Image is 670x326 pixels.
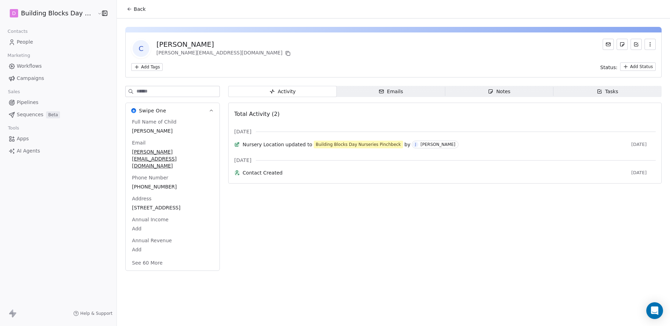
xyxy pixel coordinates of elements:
div: J [415,142,416,147]
span: Sales [5,87,23,97]
span: by [404,141,410,148]
span: Sequences [17,111,43,118]
span: Total Activity (2) [234,111,280,117]
a: Pipelines [6,97,111,108]
a: SequencesBeta [6,109,111,120]
span: Help & Support [80,311,112,316]
div: [PERSON_NAME] [156,39,292,49]
span: Swipe One [139,107,166,114]
div: Open Intercom Messenger [646,302,663,319]
span: Phone Number [131,174,170,181]
button: Add Tags [131,63,163,71]
span: Building Blocks Day Nurseries [21,9,96,18]
div: Notes [488,88,510,95]
a: Help & Support [73,311,112,316]
span: C [133,40,149,57]
a: Workflows [6,60,111,72]
button: See 60 More [128,257,167,269]
span: People [17,38,33,46]
span: Beta [46,111,60,118]
span: Annual Income [131,216,170,223]
div: [PERSON_NAME] [420,142,455,147]
span: Address [131,195,153,202]
img: Swipe One [131,108,136,113]
span: Pipelines [17,99,38,106]
span: [DATE] [631,170,656,176]
span: Annual Revenue [131,237,173,244]
a: Campaigns [6,73,111,84]
button: Add Status [620,62,656,71]
span: updated to [285,141,312,148]
a: People [6,36,111,48]
span: [PERSON_NAME] [132,127,213,134]
span: Workflows [17,62,42,70]
button: Swipe OneSwipe One [126,103,219,118]
span: Full Name of Child [131,118,178,125]
a: Apps [6,133,111,145]
span: [PERSON_NAME][EMAIL_ADDRESS][DOMAIN_NAME] [132,148,213,169]
span: D [12,10,16,17]
div: Emails [379,88,403,95]
span: [STREET_ADDRESS] [132,204,213,211]
span: Email [131,139,147,146]
div: Swipe OneSwipe One [126,118,219,271]
div: Building Blocks Day Nurseries Pinchbeck [316,141,401,148]
span: [PHONE_NUMBER] [132,183,213,190]
div: [PERSON_NAME][EMAIL_ADDRESS][DOMAIN_NAME] [156,49,292,58]
button: Back [122,3,150,15]
span: Marketing [5,50,33,61]
a: AI Agents [6,145,111,157]
span: Campaigns [17,75,44,82]
span: [DATE] [631,142,656,147]
button: DBuilding Blocks Day Nurseries [8,7,92,19]
span: [DATE] [234,157,251,164]
span: Tools [5,123,22,133]
span: [DATE] [234,128,251,135]
span: AI Agents [17,147,40,155]
span: Apps [17,135,29,142]
span: Status: [600,64,617,71]
span: Add [132,225,213,232]
span: Back [134,6,146,13]
div: Tasks [597,88,618,95]
span: Nursery Location [243,141,284,148]
span: Add [132,246,213,253]
span: Contacts [5,26,31,37]
span: Contact Created [243,169,628,176]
